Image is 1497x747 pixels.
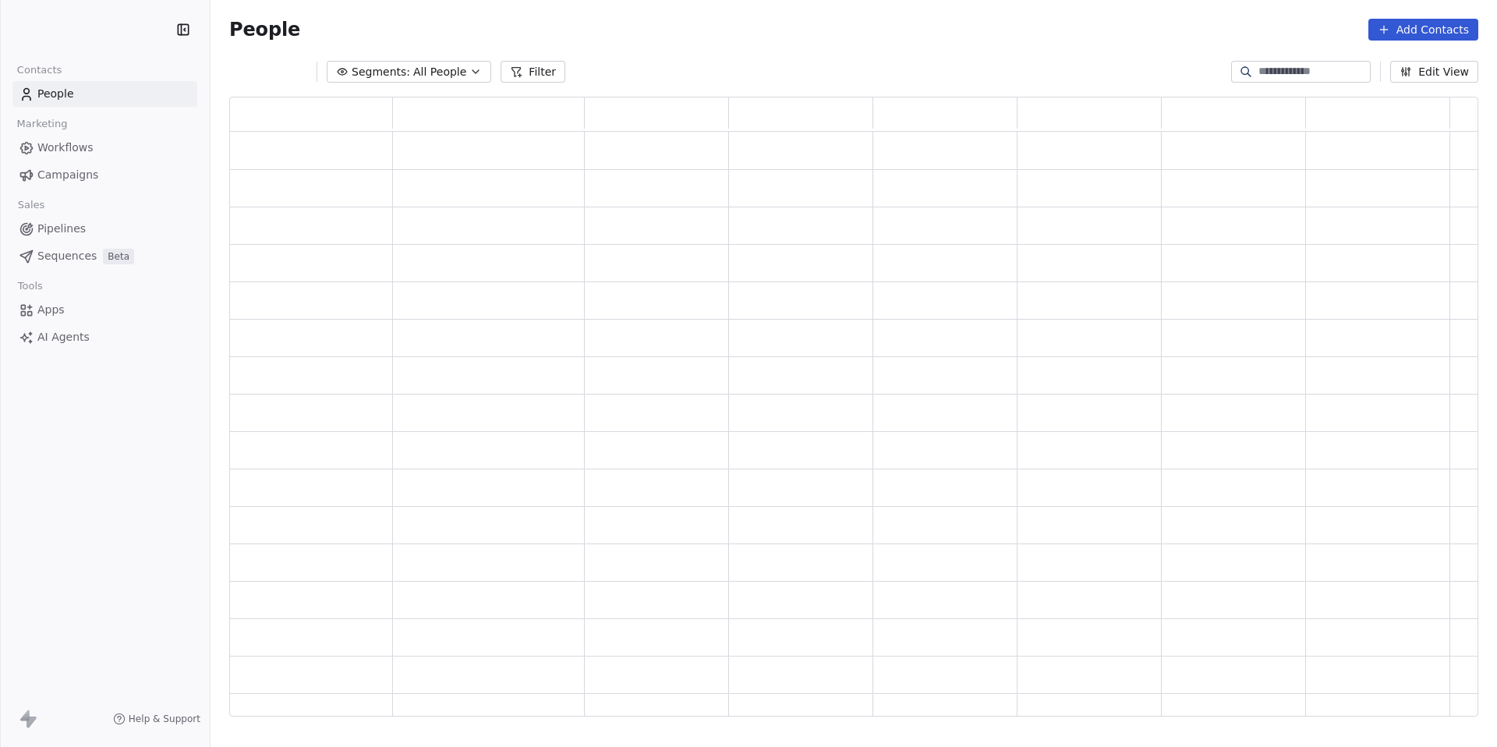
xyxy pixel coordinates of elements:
[37,167,98,183] span: Campaigns
[37,140,94,156] span: Workflows
[37,302,65,318] span: Apps
[1390,61,1478,83] button: Edit View
[501,61,565,83] button: Filter
[11,193,51,217] span: Sales
[12,297,197,323] a: Apps
[413,64,466,80] span: All People
[11,274,49,298] span: Tools
[113,713,200,725] a: Help & Support
[10,58,69,82] span: Contacts
[12,162,197,188] a: Campaigns
[229,18,300,41] span: People
[1368,19,1478,41] button: Add Contacts
[352,64,410,80] span: Segments:
[10,112,74,136] span: Marketing
[12,216,197,242] a: Pipelines
[37,248,97,264] span: Sequences
[37,86,74,102] span: People
[12,81,197,107] a: People
[12,243,197,269] a: SequencesBeta
[37,221,86,237] span: Pipelines
[12,324,197,350] a: AI Agents
[103,249,134,264] span: Beta
[129,713,200,725] span: Help & Support
[12,135,197,161] a: Workflows
[37,329,90,345] span: AI Agents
